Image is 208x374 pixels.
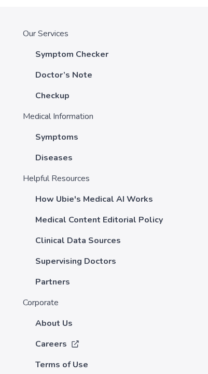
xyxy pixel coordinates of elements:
[23,296,196,309] p: Corporate
[23,172,196,185] p: Helpful Resources
[35,193,153,205] a: How Ubie's Medical AI Works
[35,234,121,247] a: Clinical Data Sources
[35,338,79,350] a: Careers
[35,338,67,350] p: Careers
[35,358,88,371] a: Terms of Use
[23,110,196,123] p: Medical Information
[35,214,163,226] a: Medical Content Editorial Policy
[35,48,108,61] a: Symptom Checker
[35,152,73,164] a: Diseases
[35,89,70,102] a: Checkup
[35,276,70,288] a: Partners
[35,255,116,267] a: Supervising Doctors
[35,69,92,81] a: Doctor’s Note
[35,317,73,330] a: About Us
[35,131,78,143] a: Symptoms
[23,27,196,40] p: Our Services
